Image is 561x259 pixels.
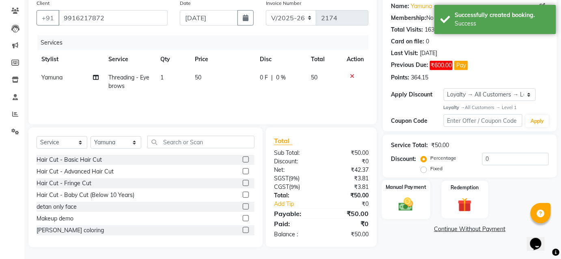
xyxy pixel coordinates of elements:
strong: Loyalty → [444,105,465,110]
div: Hair Cut - Advanced Hair Cut [37,167,114,176]
button: Apply [526,115,549,127]
span: 50 [195,74,202,81]
span: SGST [274,175,289,182]
div: No Active Membership [391,14,549,22]
label: Percentage [430,154,456,162]
div: Hair Cut - Baby Cut (Below 10 Years) [37,191,134,199]
label: Manual Payment [386,184,426,191]
img: _gift.svg [453,196,476,214]
div: ( ) [268,174,321,183]
span: 9% [291,184,298,190]
th: Service [104,50,155,68]
span: | [271,73,273,82]
th: Stylist [37,50,104,68]
th: Price [190,50,255,68]
div: Successfully created booking. [455,11,550,19]
span: Yamuna [41,74,63,81]
span: 0 F [260,73,268,82]
label: Redemption [451,184,479,191]
label: Fixed [430,165,442,172]
div: ₹3.81 [321,174,375,183]
a: Add Tip [268,200,330,208]
div: Makeup demo [37,214,73,223]
div: ₹3.81 [321,183,375,191]
div: 163 [425,26,434,34]
div: Total Visits: [391,26,423,34]
div: ₹50.00 [431,141,449,150]
span: 0 % [276,73,286,82]
div: Services [37,35,375,50]
iframe: chat widget [527,227,553,251]
div: Success [455,19,550,28]
img: _cash.svg [394,196,418,213]
span: 1 [160,74,164,81]
span: ₹600.00 [430,61,453,70]
th: Disc [255,50,306,68]
div: Paid: [268,219,321,229]
div: ₹0 [321,219,375,229]
div: ₹0 [321,157,375,166]
a: Yamuna [411,2,432,11]
div: ₹50.00 [321,209,375,218]
div: All Customers → Level 1 [444,104,549,111]
div: Net: [268,166,321,174]
button: +91 [37,10,59,26]
div: Coupon Code [391,117,444,125]
input: Search or Scan [147,136,255,148]
div: Total: [268,191,321,200]
div: Name: [391,2,409,11]
div: 364.15 [411,73,428,82]
div: Card on file: [391,37,424,46]
div: Hair Cut - Fringe Cut [37,179,91,188]
span: Total [274,137,293,145]
div: Discount: [268,157,321,166]
div: ( ) [268,183,321,191]
span: CGST [274,183,289,191]
span: 9% [290,175,298,182]
div: Hair Cut - Basic Hair Cut [37,156,102,164]
div: detan only face [37,203,77,211]
input: Search by Name/Mobile/Email/Code [58,10,168,26]
th: Action [342,50,369,68]
div: Discount: [391,155,416,163]
div: Last Visit: [391,49,418,58]
div: Payable: [268,209,321,218]
button: Pay [454,61,468,70]
div: Membership: [391,14,426,22]
span: Threading - Eyebrows [108,74,149,90]
div: Previous Due: [391,61,428,70]
th: Total [306,50,342,68]
input: Enter Offer / Coupon Code [444,114,523,127]
div: ₹0 [330,200,375,208]
div: Balance : [268,230,321,239]
a: Continue Without Payment [384,225,555,233]
div: ₹50.00 [321,149,375,157]
th: Qty [155,50,190,68]
div: ₹42.37 [321,166,375,174]
div: Apply Discount [391,90,444,99]
div: ₹50.00 [321,230,375,239]
div: Sub Total: [268,149,321,157]
div: [DATE] [420,49,437,58]
div: Points: [391,73,409,82]
div: [PERSON_NAME] coloring [37,226,104,235]
div: 0 [426,37,429,46]
div: Service Total: [391,141,428,150]
span: 50 [311,74,317,81]
div: ₹50.00 [321,191,375,200]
